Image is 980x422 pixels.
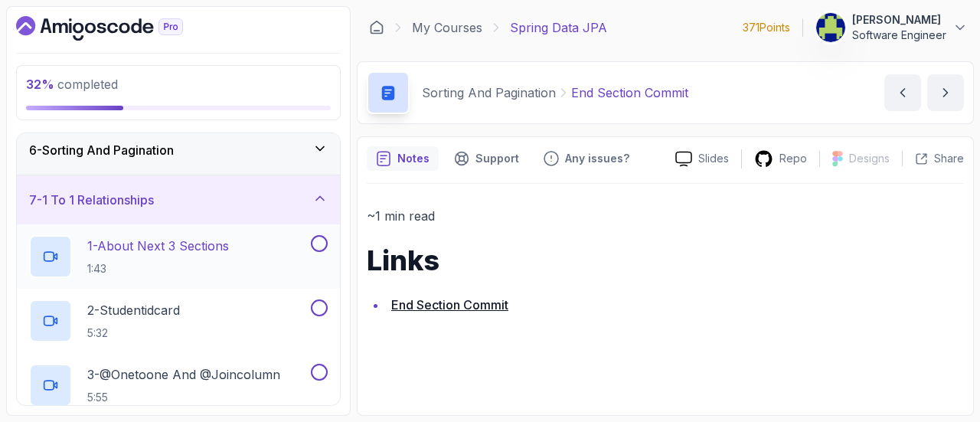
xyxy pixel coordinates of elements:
span: 32 % [26,77,54,92]
p: Designs [849,151,890,166]
button: 2-Studentidcard5:32 [29,299,328,342]
p: Slides [698,151,729,166]
button: 7-1 To 1 Relationships [17,175,340,224]
button: notes button [367,146,439,171]
p: End Section Commit [571,83,688,102]
a: Dashboard [16,16,218,41]
p: ~1 min read [367,205,964,227]
p: Software Engineer [852,28,946,43]
button: Support button [445,146,528,171]
p: Any issues? [565,151,629,166]
a: Slides [663,151,741,167]
p: 1 - About Next 3 Sections [87,237,229,255]
button: 6-Sorting And Pagination [17,126,340,175]
button: Feedback button [534,146,639,171]
a: My Courses [412,18,482,37]
a: Repo [742,149,819,168]
img: user profile image [816,13,845,42]
h1: Links [367,245,964,276]
span: completed [26,77,118,92]
p: 1:43 [87,261,229,276]
p: Share [934,151,964,166]
button: next content [927,74,964,111]
button: user profile image[PERSON_NAME]Software Engineer [815,12,968,43]
p: Repo [779,151,807,166]
p: [PERSON_NAME] [852,12,946,28]
button: 3-@Onetoone And @Joincolumn5:55 [29,364,328,407]
button: Share [902,151,964,166]
a: End Section Commit [391,297,508,312]
button: previous content [884,74,921,111]
a: Dashboard [369,20,384,35]
button: 1-About Next 3 Sections1:43 [29,235,328,278]
p: 3 - @Onetoone And @Joincolumn [87,365,280,384]
p: Spring Data JPA [510,18,607,37]
p: Support [475,151,519,166]
h3: 6 - Sorting And Pagination [29,141,174,159]
p: 5:32 [87,325,180,341]
p: 371 Points [743,20,790,35]
p: 2 - Studentidcard [87,301,180,319]
h3: 7 - 1 To 1 Relationships [29,191,154,209]
p: 5:55 [87,390,280,405]
p: Notes [397,151,430,166]
p: Sorting And Pagination [422,83,556,102]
